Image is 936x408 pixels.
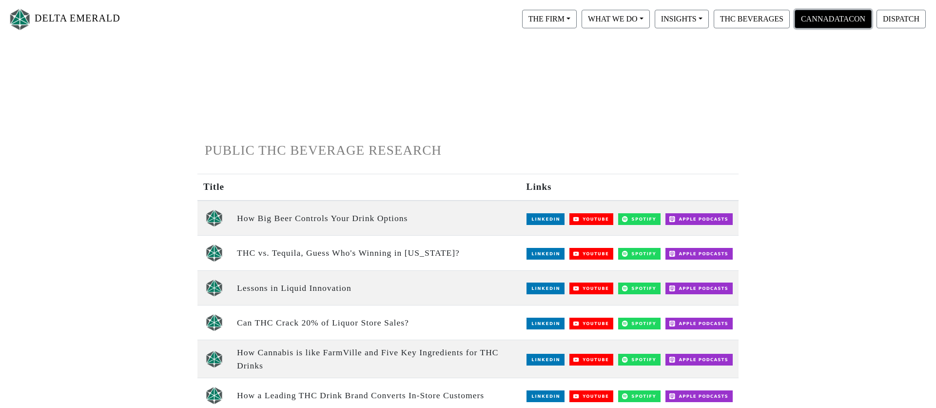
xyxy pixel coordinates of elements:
[582,10,650,28] button: WHAT WE DO
[792,14,874,22] a: CANNADATACON
[655,10,709,28] button: INSIGHTS
[795,10,872,28] button: CANNADATACON
[8,4,120,35] a: DELTA EMERALD
[874,14,928,22] a: DISPATCH
[714,10,790,28] button: THC BEVERAGES
[711,14,792,22] a: THC BEVERAGES
[522,10,577,28] button: THE FIRM
[877,10,926,28] button: DISPATCH
[8,6,32,32] img: Logo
